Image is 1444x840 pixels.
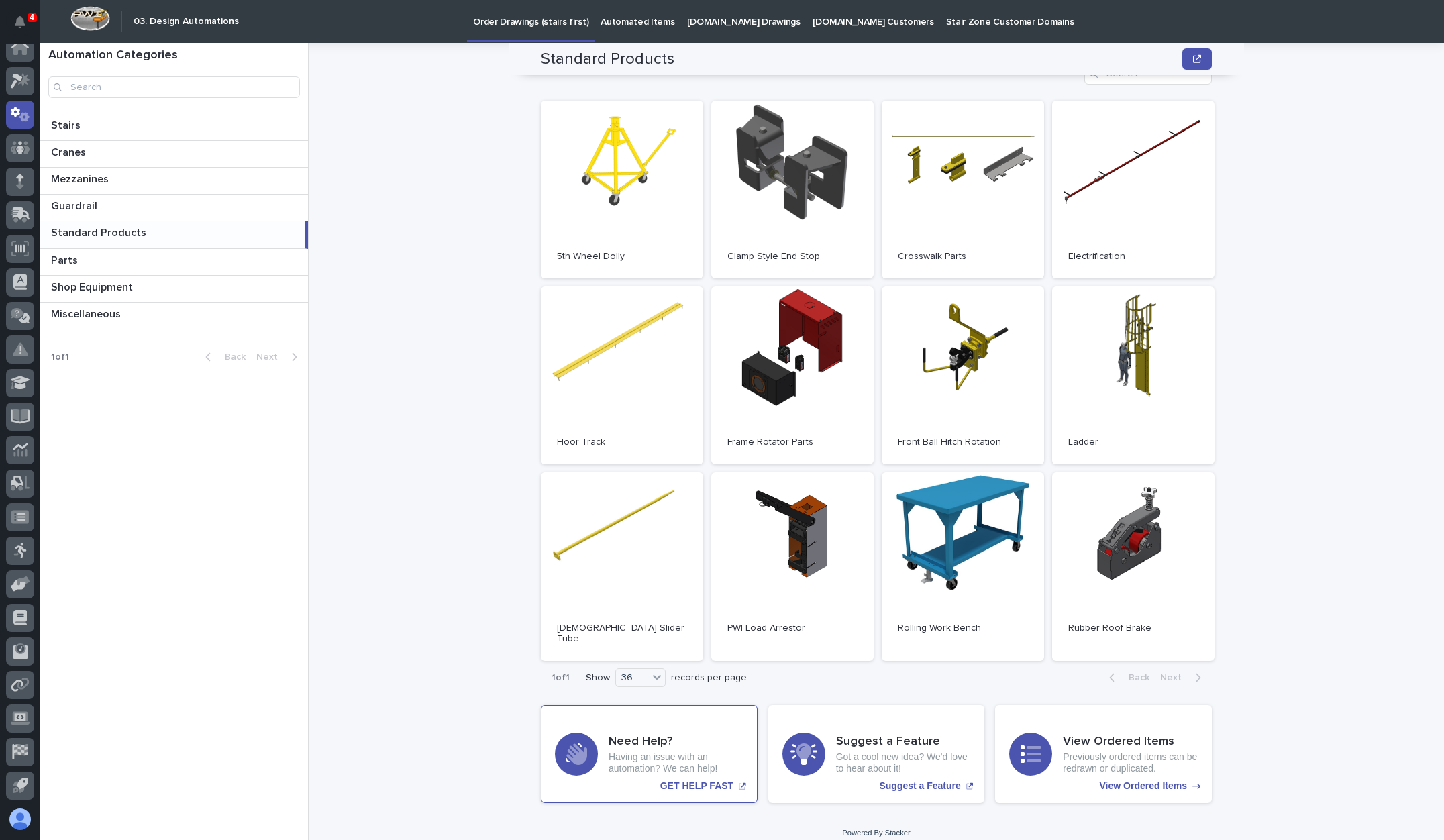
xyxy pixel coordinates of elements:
[70,6,110,31] img: Workspace Logo
[609,751,743,774] p: Having an issue with an automation? We can help!
[898,437,1028,448] p: Front Ball Hitch Rotation
[1068,437,1198,448] p: Ladder
[1052,286,1215,464] a: Ladder
[557,437,687,448] p: Floor Track
[40,141,308,168] a: CranesCranes
[1063,735,1198,749] h3: View Ordered Items
[711,101,874,278] a: Clamp Style End Stop
[541,101,703,278] a: 5th Wheel Dolly
[882,286,1044,464] a: Front Ball Hitch Rotation
[17,16,34,38] div: Notifications4
[1098,672,1155,684] button: Back
[995,705,1212,803] a: View Ordered Items
[48,48,300,63] h1: Automation Categories
[898,623,1028,634] p: Rolling Work Bench
[727,437,858,448] p: Frame Rotator Parts
[40,249,308,276] a: PartsParts
[6,8,34,36] button: Notifications
[541,705,758,803] a: GET HELP FAST
[616,671,648,685] div: 36
[671,672,747,684] p: records per page
[1052,472,1215,662] a: Rubber Roof Brake
[40,195,308,221] a: GuardrailGuardrail
[541,472,703,662] a: [DEMOGRAPHIC_DATA] Slider Tube
[217,352,246,362] span: Back
[195,351,251,363] button: Back
[40,303,308,329] a: MiscellaneousMiscellaneous
[557,623,687,645] p: [DEMOGRAPHIC_DATA] Slider Tube
[541,286,703,464] a: Floor Track
[51,170,111,186] p: Mezzanines
[836,735,971,749] h3: Suggest a Feature
[727,251,858,262] p: Clamp Style End Stop
[557,251,687,262] p: 5th Wheel Dolly
[51,144,89,159] p: Cranes
[541,662,580,694] p: 1 of 1
[711,472,874,662] a: PWI Load Arrestor
[842,829,910,837] a: Powered By Stacker
[1063,751,1198,774] p: Previously ordered items can be redrawn or duplicated.
[6,805,34,833] button: users-avatar
[609,735,743,749] h3: Need Help?
[879,780,960,792] p: Suggest a Feature
[40,114,308,141] a: StairsStairs
[541,50,674,69] h2: Standard Products
[768,705,985,803] a: Suggest a Feature
[882,472,1044,662] a: Rolling Work Bench
[51,252,81,267] p: Parts
[51,224,149,240] p: Standard Products
[256,352,286,362] span: Next
[51,197,100,213] p: Guardrail
[1052,101,1215,278] a: Electrification
[40,168,308,195] a: MezzaninesMezzanines
[40,221,308,248] a: Standard ProductsStandard Products
[711,286,874,464] a: Frame Rotator Parts
[660,780,733,792] p: GET HELP FAST
[586,672,610,684] p: Show
[51,117,83,132] p: Stairs
[1121,673,1149,682] span: Back
[1068,623,1198,634] p: Rubber Roof Brake
[1100,780,1187,792] p: View Ordered Items
[898,251,1028,262] p: Crosswalk Parts
[882,101,1044,278] a: Crosswalk Parts
[836,751,971,774] p: Got a cool new idea? We'd love to hear about it!
[1155,672,1212,684] button: Next
[48,76,300,98] input: Search
[1160,673,1190,682] span: Next
[51,305,123,321] p: Miscellaneous
[727,623,858,634] p: PWI Load Arrestor
[251,351,308,363] button: Next
[134,16,239,28] h2: 03. Design Automations
[51,278,136,294] p: Shop Equipment
[1068,251,1198,262] p: Electrification
[40,276,308,303] a: Shop EquipmentShop Equipment
[40,341,80,374] p: 1 of 1
[30,13,34,22] p: 4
